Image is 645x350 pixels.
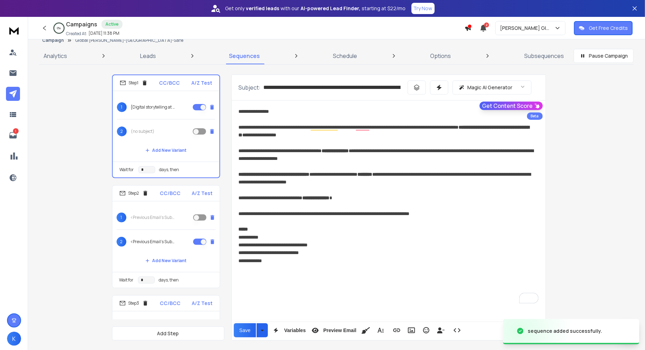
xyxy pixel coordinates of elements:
p: <Previous Email's Subject> [117,316,216,335]
p: Analytics [44,52,67,60]
a: Schedule [329,47,362,64]
span: 2 [484,22,489,27]
button: Insert Link (⌘K) [390,323,403,337]
button: Get Free Credits [574,21,633,35]
p: 0 % [57,26,61,30]
p: Magic AI Generator [468,84,513,91]
button: Save [234,323,256,337]
span: 2 [117,237,126,247]
strong: verified leads [246,5,279,12]
p: Options [430,52,451,60]
a: Options [426,47,455,64]
button: Campaign [42,38,64,43]
p: (no subject) [131,129,155,134]
p: Subject: [239,83,261,92]
a: Sequences [225,47,264,64]
p: <Previous Email's Subject> [131,215,176,220]
p: [PERSON_NAME] Global [500,25,554,32]
button: Get Content Score [480,102,543,110]
a: Leads [136,47,160,64]
p: Created At: [66,31,87,37]
div: Step 3 [119,300,149,306]
span: 1 [117,213,126,222]
p: CC/BCC [159,79,180,86]
p: Sequences [229,52,260,60]
p: {Digital storytelling at {{companyName}}| Are you the right contact at {{companyName}}?} [131,104,176,110]
button: More Text [374,323,387,337]
p: Get only with our starting at $22/mo [225,5,406,12]
button: K [7,332,21,346]
button: Add New Variant [140,254,192,268]
a: Analytics [39,47,71,64]
div: Step 2 [119,190,149,196]
div: Step 1 [120,80,148,86]
button: Pause Campaign [574,49,634,63]
p: Schedule [333,52,357,60]
div: To enrich screen reader interactions, please activate Accessibility in Grammarly extension settings [232,101,546,311]
li: Step1CC/BCCA/Z Test1{Digital storytelling at {{companyName}}| Are you the right contact at {{comp... [112,74,220,178]
p: CC/BCC [160,300,180,307]
p: A/Z Test [192,79,212,86]
p: days, then [159,167,179,173]
button: Clean HTML [359,323,373,337]
p: Wait for [120,167,134,173]
span: 2 [117,127,127,136]
button: Add Step [112,326,224,341]
div: sequence added successfully. [528,328,602,335]
p: Subsequences [524,52,564,60]
p: days, then [159,277,179,283]
button: Preview Email [309,323,358,337]
p: Leads [140,52,156,60]
h1: Campaigns [66,20,97,28]
p: 1 [13,128,19,134]
strong: AI-powered Lead Finder, [301,5,361,12]
button: Add New Variant [140,143,192,157]
button: Insert Image (⌘P) [405,323,418,337]
button: Try Now [412,3,435,14]
p: A/Z Test [192,190,213,197]
p: <Previous Email's Subject> [131,239,176,245]
a: Subsequences [520,47,568,64]
span: 1 [117,102,127,112]
p: Global [PERSON_NAME]-[GEOGRAPHIC_DATA]-Safe [75,38,183,43]
p: A/Z Test [192,300,213,307]
div: Beta [527,112,543,120]
span: Preview Email [322,328,358,333]
p: Try Now [414,5,433,12]
p: CC/BCC [160,190,180,197]
a: 1 [6,128,20,142]
div: Active [101,20,123,29]
li: Step2CC/BCCA/Z Test1<Previous Email's Subject>2<Previous Email's Subject>Add New VariantWait ford... [112,185,220,288]
button: Magic AI Generator [453,80,532,95]
img: logo [7,24,21,37]
p: Wait for [119,277,134,283]
p: [DATE] 11:38 PM [88,31,119,36]
button: Emoticons [420,323,433,337]
p: Get Free Credits [589,25,628,32]
span: Variables [283,328,307,333]
button: Variables [269,323,307,337]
